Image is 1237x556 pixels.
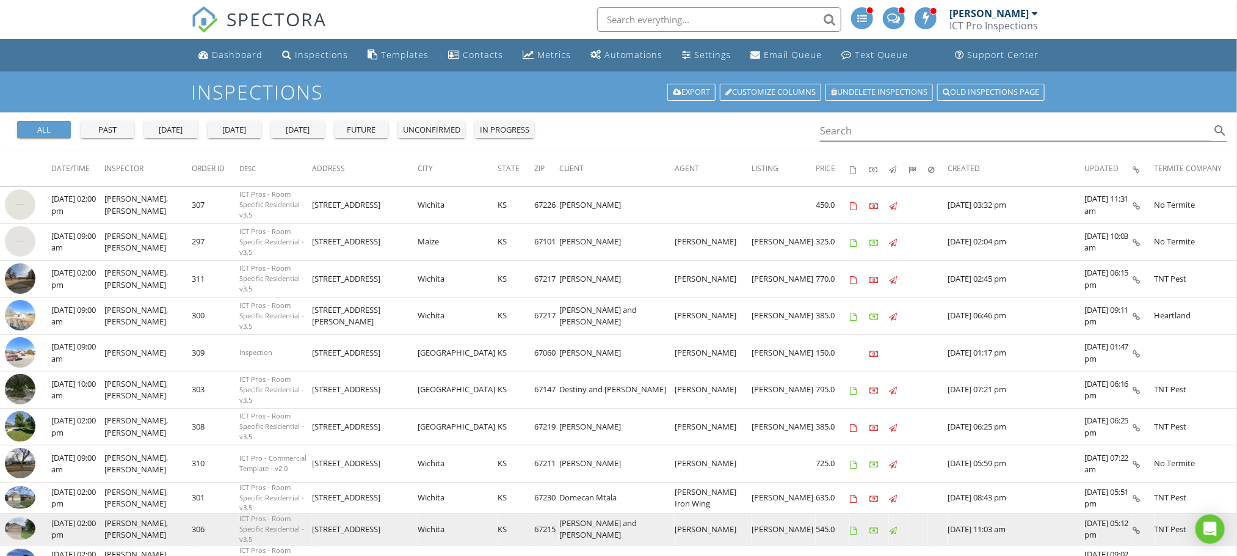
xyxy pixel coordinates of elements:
td: [DATE] 10:00 am [51,371,104,409]
td: 306 [192,514,239,545]
td: [PERSON_NAME] [559,408,675,445]
th: Updated: Not sorted. [1084,152,1133,186]
td: [PERSON_NAME], [PERSON_NAME] [104,371,192,409]
a: Support Center [950,44,1043,67]
td: [PERSON_NAME] [752,334,816,371]
td: [PERSON_NAME], [PERSON_NAME] [104,298,192,335]
td: 67230 [534,482,559,513]
button: all [17,121,71,138]
td: TNT Pest [1155,482,1237,513]
img: The Best Home Inspection Software - Spectora [191,6,218,33]
td: 310 [192,445,239,483]
td: KS [498,371,534,409]
td: [STREET_ADDRESS] [312,224,418,261]
td: TNT Pest [1155,408,1237,445]
a: Templates [363,44,433,67]
td: [PERSON_NAME] [559,445,675,483]
td: [DATE] 06:16 pm [1084,371,1133,409]
td: 150.0 [816,334,850,371]
button: future [335,121,388,138]
span: Desc [239,164,256,173]
a: Inspections [277,44,353,67]
td: [PERSON_NAME] [752,298,816,335]
div: Settings [694,49,731,60]
td: [PERSON_NAME] [675,224,752,261]
span: State [498,163,520,174]
div: Email Queue [764,49,822,60]
td: 67060 [534,334,559,371]
td: [PERSON_NAME] and [PERSON_NAME] [559,298,675,335]
td: Wichita [418,260,498,298]
input: Search [820,121,1210,141]
span: ICT Pro - Commercial Template - v2.0 [239,453,307,473]
th: Zip: Not sorted. [534,152,559,186]
td: KS [498,334,534,371]
span: Date/Time [51,163,90,174]
div: [DATE] [212,124,256,136]
th: Paid: Not sorted. [869,152,889,186]
td: 67226 [534,186,559,224]
td: [DATE] 01:47 pm [1084,334,1133,371]
button: [DATE] [144,121,198,138]
td: [STREET_ADDRESS] [312,186,418,224]
td: 67219 [534,408,559,445]
td: Wichita [418,445,498,483]
td: 67217 [534,260,559,298]
span: ICT Pros - Room Specific Residential - v3.5 [239,514,304,544]
td: 635.0 [816,482,850,513]
th: Date/Time: Not sorted. [51,152,104,186]
td: [PERSON_NAME] [559,224,675,261]
span: Order ID [192,163,225,174]
td: [GEOGRAPHIC_DATA] [418,408,498,445]
td: [STREET_ADDRESS] [312,445,418,483]
td: [DATE] 09:00 am [51,298,104,335]
td: KS [498,445,534,483]
th: Order ID: Not sorted. [192,152,239,186]
td: [PERSON_NAME] [559,260,675,298]
td: Maize [418,224,498,261]
img: streetview [5,189,35,220]
td: 67211 [534,445,559,483]
div: [DATE] [149,124,193,136]
td: [PERSON_NAME] [752,371,816,409]
td: 545.0 [816,514,850,545]
a: Old inspections page [937,84,1045,101]
td: [DATE] 02:00 pm [51,260,104,298]
span: Inspector [104,163,143,174]
td: KS [498,514,534,545]
td: 67147 [534,371,559,409]
td: [STREET_ADDRESS] [312,514,418,545]
td: 67215 [534,514,559,545]
h1: Inspections [191,81,1046,103]
td: [DATE] 07:22 am [1084,445,1133,483]
td: 308 [192,408,239,445]
span: Zip [534,163,545,174]
td: [DATE] 02:00 pm [51,186,104,224]
td: [GEOGRAPHIC_DATA] [418,371,498,409]
td: [DATE] 10:03 am [1084,224,1133,261]
img: streetview [5,374,35,404]
td: 67217 [534,298,559,335]
td: [DATE] 11:03 am [948,514,1084,545]
td: TNT Pest [1155,260,1237,298]
div: [PERSON_NAME] [949,7,1029,20]
th: Published: Not sorted. [889,152,909,186]
td: [DATE] 02:00 pm [51,514,104,545]
th: Inspector: Not sorted. [104,152,192,186]
td: [DATE] 02:00 pm [51,482,104,513]
td: 725.0 [816,445,850,483]
td: [PERSON_NAME] [675,371,752,409]
td: [STREET_ADDRESS] [312,408,418,445]
span: ICT Pros - Room Specific Residential - v3.5 [239,189,304,219]
td: 307 [192,186,239,224]
td: [DATE] 06:25 pm [1084,408,1133,445]
td: 795.0 [816,371,850,409]
span: ICT Pros - Room Specific Residential - v3.5 [239,411,304,441]
div: future [339,124,383,136]
span: Client [559,163,584,174]
td: [PERSON_NAME] [559,186,675,224]
div: past [85,124,129,136]
td: [STREET_ADDRESS] [312,482,418,513]
td: [PERSON_NAME], [PERSON_NAME] [104,514,192,545]
span: City [418,163,433,174]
